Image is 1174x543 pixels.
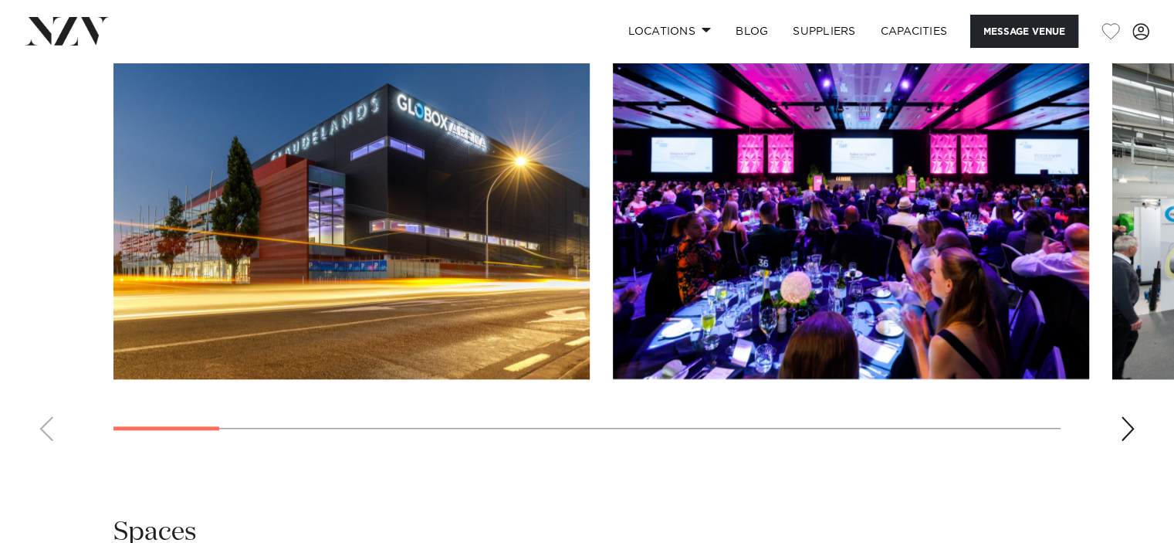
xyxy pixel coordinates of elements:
img: nzv-logo.png [25,17,109,45]
a: Locations [615,15,723,48]
a: Capacities [868,15,960,48]
swiper-slide: 2 / 17 [613,29,1089,379]
button: Message Venue [970,15,1078,48]
a: BLOG [723,15,780,48]
a: SUPPLIERS [780,15,868,48]
swiper-slide: 1 / 17 [113,29,590,379]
